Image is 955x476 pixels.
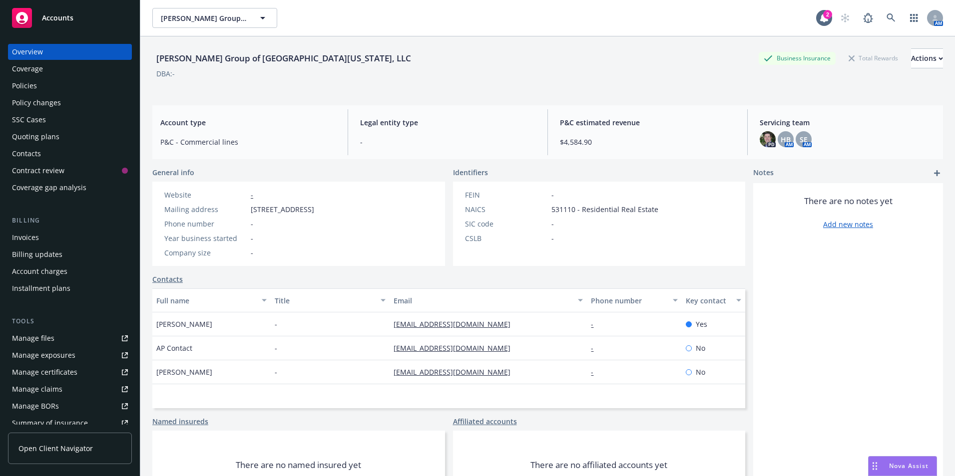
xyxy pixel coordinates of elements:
a: Contacts [152,274,183,284]
span: Nova Assist [889,462,929,470]
div: Business Insurance [759,52,836,64]
div: Account charges [12,263,67,279]
a: Manage certificates [8,364,132,380]
a: Summary of insurance [8,415,132,431]
div: Company size [164,247,247,258]
div: Tools [8,316,132,326]
div: Summary of insurance [12,415,88,431]
a: Search [881,8,901,28]
div: Coverage [12,61,43,77]
a: Manage claims [8,381,132,397]
div: Policies [12,78,37,94]
span: Account type [160,117,336,128]
span: - [251,247,253,258]
button: Full name [152,288,271,312]
button: Key contact [682,288,745,312]
span: Identifiers [453,167,488,178]
div: Year business started [164,233,247,243]
span: P&C - Commercial lines [160,137,336,147]
span: No [696,367,705,377]
div: Full name [156,295,256,306]
button: Actions [911,48,943,68]
a: Affiliated accounts [453,416,517,427]
span: There are no affiliated accounts yet [530,459,667,471]
div: Billing updates [12,246,62,262]
a: Invoices [8,230,132,245]
a: Coverage gap analysis [8,180,132,196]
div: Total Rewards [844,52,903,64]
div: Manage certificates [12,364,77,380]
a: - [591,367,601,377]
a: Manage files [8,330,132,346]
button: [PERSON_NAME] Group of [GEOGRAPHIC_DATA][US_STATE], LLC [152,8,277,28]
a: Installment plans [8,280,132,296]
span: - [275,319,277,329]
span: [PERSON_NAME] [156,319,212,329]
a: - [251,190,253,200]
div: Mailing address [164,204,247,215]
div: FEIN [465,190,547,200]
a: Billing updates [8,246,132,262]
img: photo [760,131,776,147]
button: Phone number [587,288,682,312]
div: [PERSON_NAME] Group of [GEOGRAPHIC_DATA][US_STATE], LLC [152,52,415,65]
span: Notes [753,167,774,179]
div: Actions [911,49,943,68]
div: Drag to move [869,457,881,476]
span: 531110 - Residential Real Estate [551,204,658,215]
a: - [591,319,601,329]
a: Policy changes [8,95,132,111]
div: Manage BORs [12,398,59,414]
a: Manage BORs [8,398,132,414]
span: Legal entity type [360,117,535,128]
div: Contract review [12,163,64,179]
div: Manage claims [12,381,62,397]
a: Named insureds [152,416,208,427]
span: [PERSON_NAME] Group of [GEOGRAPHIC_DATA][US_STATE], LLC [161,13,247,23]
a: Contacts [8,146,132,162]
div: SSC Cases [12,112,46,128]
a: Quoting plans [8,129,132,145]
button: Title [271,288,389,312]
span: AP Contact [156,343,192,353]
div: Key contact [686,295,730,306]
span: - [251,233,253,243]
div: Coverage gap analysis [12,180,86,196]
a: Start snowing [835,8,855,28]
div: Invoices [12,230,39,245]
span: - [551,233,554,243]
span: Open Client Navigator [18,443,93,454]
span: - [551,190,554,200]
div: Manage exposures [12,347,75,363]
div: Phone number [591,295,667,306]
span: - [251,219,253,229]
span: There are no named insured yet [236,459,361,471]
div: SIC code [465,219,547,229]
a: [EMAIL_ADDRESS][DOMAIN_NAME] [394,343,518,353]
a: Report a Bug [858,8,878,28]
span: - [275,343,277,353]
div: Quoting plans [12,129,59,145]
span: Accounts [42,14,73,22]
a: Manage exposures [8,347,132,363]
div: Policy changes [12,95,61,111]
span: No [696,343,705,353]
span: $4,584.90 [560,137,735,147]
span: There are no notes yet [804,195,893,207]
a: [EMAIL_ADDRESS][DOMAIN_NAME] [394,319,518,329]
div: Manage files [12,330,54,346]
div: Title [275,295,374,306]
div: NAICS [465,204,547,215]
div: Billing [8,216,132,226]
a: SSC Cases [8,112,132,128]
a: Policies [8,78,132,94]
div: DBA: - [156,68,175,79]
span: General info [152,167,194,178]
a: Overview [8,44,132,60]
span: HB [781,134,791,145]
button: Nova Assist [868,456,937,476]
a: [EMAIL_ADDRESS][DOMAIN_NAME] [394,367,518,377]
a: - [591,343,601,353]
span: - [360,137,535,147]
